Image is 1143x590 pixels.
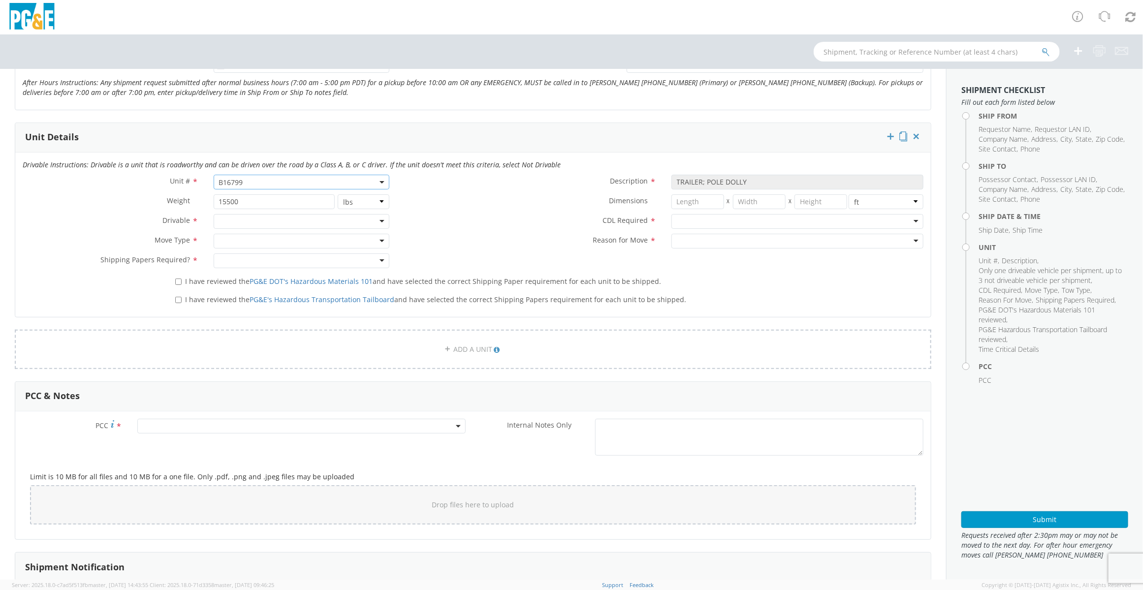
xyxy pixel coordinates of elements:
input: Shipment, Tracking or Reference Number (at least 4 chars) [814,42,1060,62]
input: Length [671,194,724,209]
li: , [979,124,1032,134]
span: Phone [1020,144,1040,154]
span: Drivable [163,216,190,225]
span: Possessor Contact [979,175,1037,184]
h4: Ship To [979,162,1128,170]
span: Drop files here to upload [432,500,514,509]
li: , [1025,285,1059,295]
li: , [1076,134,1093,144]
span: Site Contact [979,144,1016,154]
span: Zip Code [1096,185,1123,194]
li: , [979,175,1038,185]
span: B16799 [219,178,384,187]
span: CDL Required [979,285,1021,295]
li: , [1041,175,1097,185]
li: , [979,266,1126,285]
li: , [1031,185,1058,194]
h4: Ship From [979,112,1128,120]
li: , [1096,185,1125,194]
span: Copyright © [DATE]-[DATE] Agistix Inc., All Rights Reserved [982,581,1131,589]
a: PG&E DOT's Hazardous Materials 101 [250,277,373,286]
span: Reason For Move [979,295,1032,305]
li: , [1035,124,1091,134]
span: Tow Type [1062,285,1090,295]
span: Unit # [979,256,998,265]
span: Client: 2025.18.0-71d3358 [150,581,274,589]
span: Phone [1020,194,1040,204]
button: Submit [961,511,1128,528]
a: Feedback [630,581,654,589]
li: , [979,285,1022,295]
li: , [979,194,1018,204]
span: Server: 2025.18.0-c7ad5f513fb [12,581,148,589]
span: B16799 [214,175,390,189]
span: X [724,194,733,209]
span: Company Name [979,134,1027,144]
input: Width [733,194,786,209]
i: Drivable Instructions: Drivable is a unit that is roadworthy and can be driven over the road by a... [23,160,561,169]
span: Weight [167,196,190,205]
span: CDL Required [603,216,648,225]
span: City [1060,185,1072,194]
span: Ship Time [1013,225,1043,235]
li: , [1036,295,1116,305]
span: Shipping Papers Required [1036,295,1114,305]
li: , [1062,285,1092,295]
input: I have reviewed thePG&E DOT's Hazardous Materials 101and have selected the correct Shipping Paper... [175,279,182,285]
li: , [979,225,1010,235]
input: I have reviewed thePG&E's Hazardous Transportation Tailboardand have selected the correct Shippin... [175,297,182,303]
span: Fill out each form listed below [961,97,1128,107]
span: Site Contact [979,194,1016,204]
span: I have reviewed the and have selected the correct Shipping Paper requirement for each unit to be ... [185,277,661,286]
span: PG&E DOT's Hazardous Materials 101 reviewed [979,305,1095,324]
span: Unit # [170,176,190,186]
li: , [979,185,1029,194]
span: Move Type [155,235,190,245]
span: master, [DATE] 14:43:55 [88,581,148,589]
a: PG&E's Hazardous Transportation Tailboard [250,295,394,304]
a: ADD A UNIT [15,330,931,369]
h5: Limit is 10 MB for all files and 10 MB for a one file. Only .pdf, .png and .jpeg files may be upl... [30,473,916,480]
span: Possessor LAN ID [1041,175,1096,184]
li: , [979,325,1126,344]
span: Reason for Move [593,235,648,245]
li: , [1060,185,1073,194]
input: Height [794,194,847,209]
h3: Shipment Notification [25,562,125,572]
h3: PCC & Notes [25,391,80,401]
li: , [979,305,1126,325]
strong: Shipment Checklist [961,85,1045,95]
h3: Unit Details [25,132,79,142]
span: X [786,194,794,209]
li: , [1002,256,1039,266]
span: State [1076,185,1092,194]
i: After Hours Instructions: Any shipment request submitted after normal business hours (7:00 am - 5... [23,78,923,97]
a: Support [602,581,623,589]
li: , [1076,185,1093,194]
span: State [1076,134,1092,144]
span: Address [1031,134,1056,144]
span: Internal Notes Only [508,420,572,430]
span: Move Type [1025,285,1058,295]
h4: Unit [979,244,1128,251]
span: Company Name [979,185,1027,194]
li: , [979,256,999,266]
span: PCC [96,421,109,430]
span: Only one driveable vehicle per shipment, up to 3 not driveable vehicle per shipment [979,266,1122,285]
img: pge-logo-06675f144f4cfa6a6814.png [7,3,57,32]
h4: PCC [979,363,1128,370]
span: Requestor LAN ID [1035,124,1090,134]
span: Requestor Name [979,124,1031,134]
li: , [979,134,1029,144]
h4: Ship Date & Time [979,213,1128,220]
span: master, [DATE] 09:46:25 [214,581,274,589]
span: Description [610,176,648,186]
li: , [1096,134,1125,144]
span: Description [1002,256,1037,265]
span: Zip Code [1096,134,1123,144]
li: , [1060,134,1073,144]
span: Ship Date [979,225,1009,235]
span: Address [1031,185,1056,194]
span: Shipping Papers Required? [101,255,190,264]
span: I have reviewed the and have selected the correct Shipping Papers requirement for each unit to be... [185,295,686,304]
